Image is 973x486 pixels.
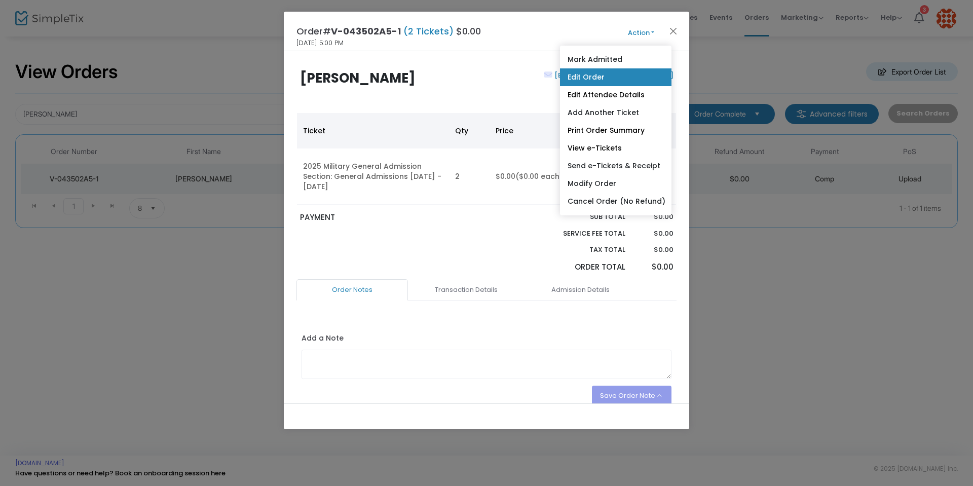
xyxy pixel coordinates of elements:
button: Action [611,27,671,39]
th: Ticket [297,113,449,148]
a: Edit Order [560,68,671,86]
a: Modify Order [560,175,671,193]
b: [PERSON_NAME] [300,69,416,87]
th: Qty [449,113,490,148]
p: PAYMENT [300,212,482,223]
p: $0.00 [635,212,673,222]
td: $0.00 [490,148,586,205]
span: ($0.00 each) [515,171,563,181]
a: Print Order Summary [560,122,671,139]
div: Data table [297,113,676,205]
a: Mark Admitted [560,51,671,68]
th: Price [490,113,586,148]
td: 2 [449,148,490,205]
p: Tax Total [539,245,625,255]
span: (2 Tickets) [401,25,456,38]
span: [DATE] 5:00 PM [296,38,344,48]
a: Send e-Tickets & Receipt [560,157,671,175]
a: Cancel Order (No Refund) [560,193,671,210]
label: Add a Note [302,333,344,346]
p: Service Fee Total [539,229,625,239]
p: Sub total [539,212,625,222]
button: Close [667,24,680,38]
p: $0.00 [635,229,673,239]
a: Transaction Details [410,279,522,301]
a: Order Notes [296,279,408,301]
h4: Order# $0.00 [296,24,481,38]
td: 2025 Military General Admission Section: General Admissions [DATE] - [DATE] [297,148,449,205]
a: Admission Details [525,279,636,301]
span: V-043502A5-1 [331,25,401,38]
a: View e-Tickets [560,139,671,157]
a: Edit Attendee Details [560,86,671,104]
a: Add Another Ticket [560,104,671,122]
p: $0.00 [635,245,673,255]
p: $0.00 [635,261,673,273]
p: Order Total [539,261,625,273]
